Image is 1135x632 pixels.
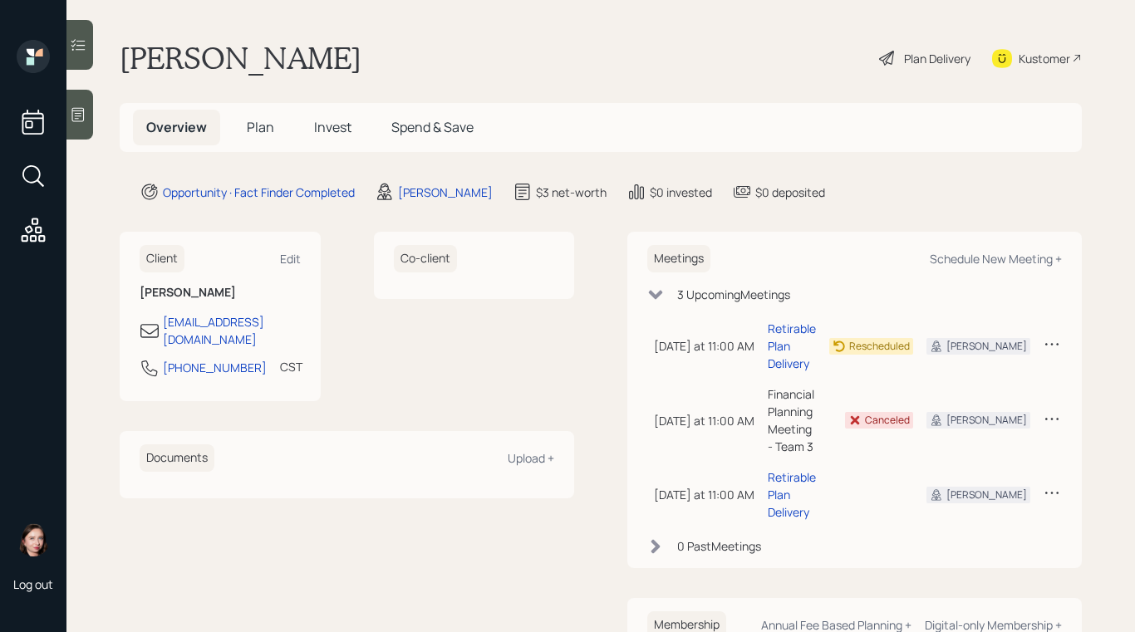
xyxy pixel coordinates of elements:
div: [PHONE_NUMBER] [163,359,267,376]
div: [EMAIL_ADDRESS][DOMAIN_NAME] [163,313,301,348]
div: [PERSON_NAME] [946,339,1027,354]
div: Opportunity · Fact Finder Completed [163,184,355,201]
div: Kustomer [1019,50,1070,67]
div: 0 Past Meeting s [677,537,761,555]
div: Schedule New Meeting + [930,251,1062,267]
div: [DATE] at 11:00 AM [654,412,754,429]
div: Upload + [508,450,554,466]
h1: [PERSON_NAME] [120,40,361,76]
div: [DATE] at 11:00 AM [654,486,754,503]
div: [PERSON_NAME] [946,487,1027,502]
div: [DATE] at 11:00 AM [654,337,754,355]
div: Financial Planning Meeting - Team 3 [768,385,816,455]
div: Retirable Plan Delivery [768,468,816,521]
div: Edit [280,251,301,267]
div: $3 net-worth [536,184,607,201]
div: Canceled [865,413,910,428]
span: Overview [146,118,207,136]
div: Retirable Plan Delivery [768,320,816,372]
div: $0 deposited [755,184,825,201]
div: [PERSON_NAME] [398,184,493,201]
div: [PERSON_NAME] [946,413,1027,428]
h6: Documents [140,444,214,472]
span: Spend & Save [391,118,474,136]
h6: Co-client [394,245,457,272]
h6: Meetings [647,245,710,272]
h6: Client [140,245,184,272]
div: $0 invested [650,184,712,201]
div: CST [280,358,302,375]
img: aleksandra-headshot.png [17,523,50,556]
span: Plan [247,118,274,136]
div: 3 Upcoming Meeting s [677,286,790,303]
div: Log out [13,576,53,592]
span: Invest [314,118,351,136]
div: Plan Delivery [904,50,970,67]
h6: [PERSON_NAME] [140,286,301,300]
div: Rescheduled [849,339,910,354]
